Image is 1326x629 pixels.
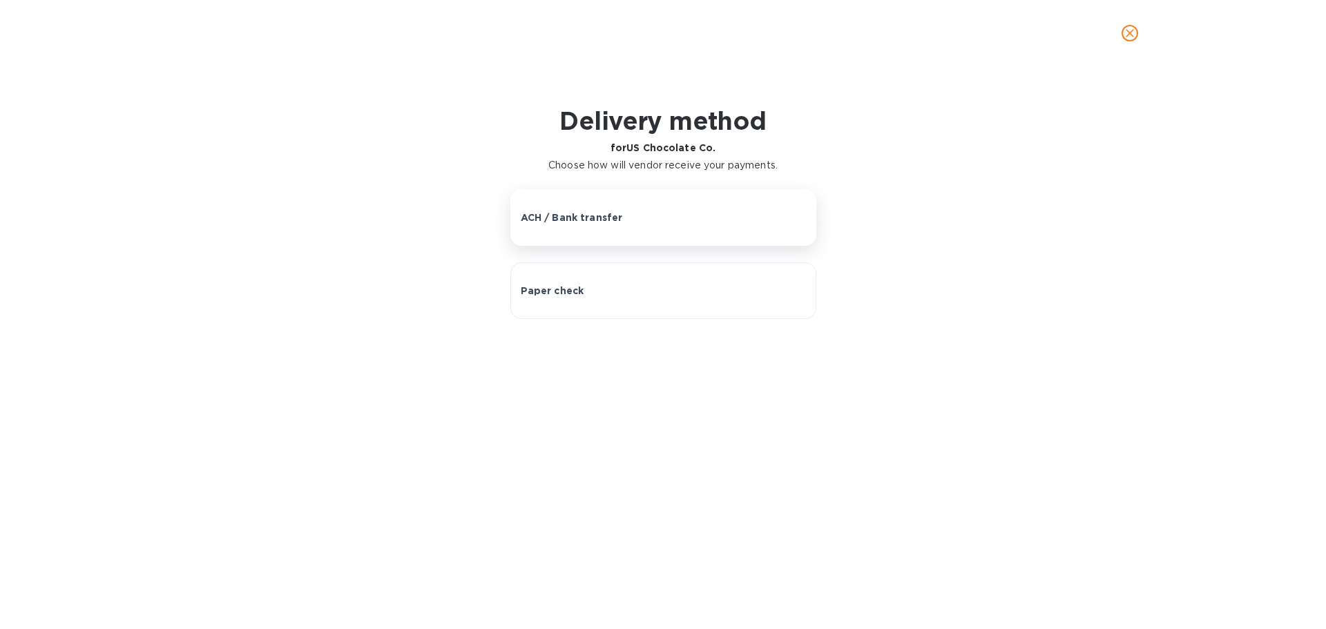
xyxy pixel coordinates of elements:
[521,284,584,298] p: Paper check
[510,189,816,246] button: ACH / Bank transfer
[510,262,816,319] button: Paper check
[548,106,778,135] h1: Delivery method
[521,211,623,224] p: ACH / Bank transfer
[548,158,778,173] p: Choose how will vendor receive your payments.
[611,142,716,153] b: for US Chocolate Co.
[1113,17,1146,50] button: close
